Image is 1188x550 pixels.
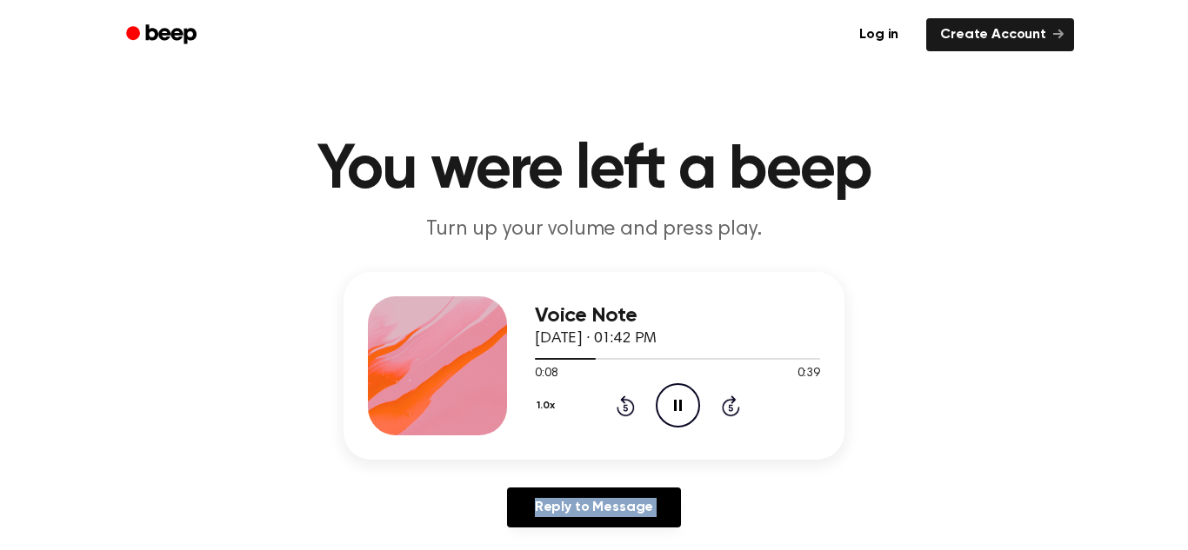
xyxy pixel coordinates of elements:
span: [DATE] · 01:42 PM [535,331,657,347]
p: Turn up your volume and press play. [260,215,928,244]
a: Beep [114,18,212,52]
a: Reply to Message [507,487,681,527]
h1: You were left a beep [149,139,1039,202]
h3: Voice Note [535,304,820,328]
button: 1.0x [535,391,561,421]
a: Create Account [926,18,1074,51]
a: Log in [842,15,916,55]
span: 0:39 [798,365,820,383]
span: 0:08 [535,365,557,383]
